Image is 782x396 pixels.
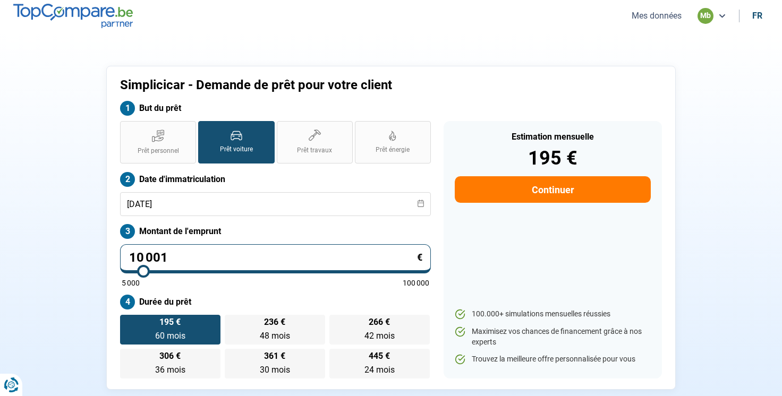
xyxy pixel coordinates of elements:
[220,145,253,154] span: Prêt voiture
[120,295,431,309] label: Durée du prêt
[120,172,431,187] label: Date d'immatriculation
[455,326,651,347] li: Maximisez vos chances de financement grâce à nos experts
[364,365,395,375] span: 24 mois
[264,318,285,326] span: 236 €
[403,279,429,287] span: 100 000
[122,279,140,287] span: 5 000
[369,352,390,360] span: 445 €
[120,192,431,216] input: jj/mm/aaaa
[120,78,523,93] h1: Simplicicar - Demande de prêt pour votre client
[455,354,651,365] li: Trouvez la meilleure offre personnalisée pour vous
[120,224,431,239] label: Montant de l'emprunt
[159,352,181,360] span: 306 €
[455,176,651,203] button: Continuer
[138,147,179,156] span: Prêt personnel
[455,133,651,141] div: Estimation mensuelle
[369,318,390,326] span: 266 €
[698,8,713,24] div: mb
[159,318,181,326] span: 195 €
[264,352,285,360] span: 361 €
[455,309,651,320] li: 100.000+ simulations mensuelles réussies
[260,365,290,375] span: 30 mois
[13,4,133,28] img: TopCompare.be
[417,253,422,262] span: €
[752,11,762,21] div: fr
[260,331,290,341] span: 48 mois
[455,149,651,168] div: 195 €
[628,10,685,21] button: Mes données
[364,331,395,341] span: 42 mois
[155,365,185,375] span: 36 mois
[155,331,185,341] span: 60 mois
[297,146,332,155] span: Prêt travaux
[120,101,431,116] label: But du prêt
[376,145,410,154] span: Prêt énergie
